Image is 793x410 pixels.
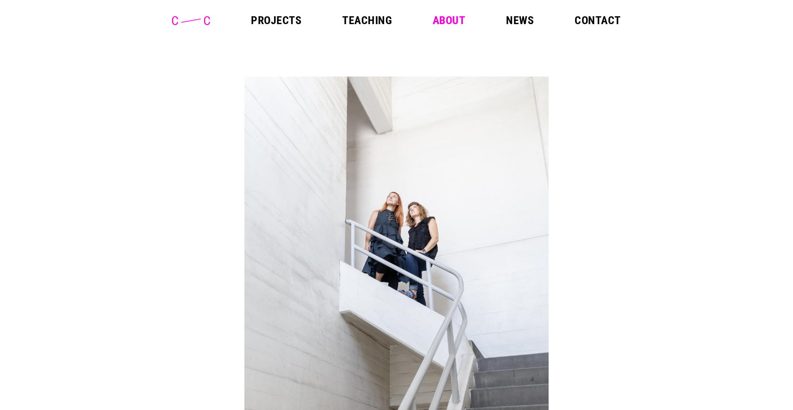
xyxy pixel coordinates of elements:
nav: Main Menu [251,15,620,26]
a: About [433,15,465,26]
a: Contact [575,15,620,26]
a: News [506,15,534,26]
a: Projects [251,15,301,26]
a: Teaching [342,15,392,26]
